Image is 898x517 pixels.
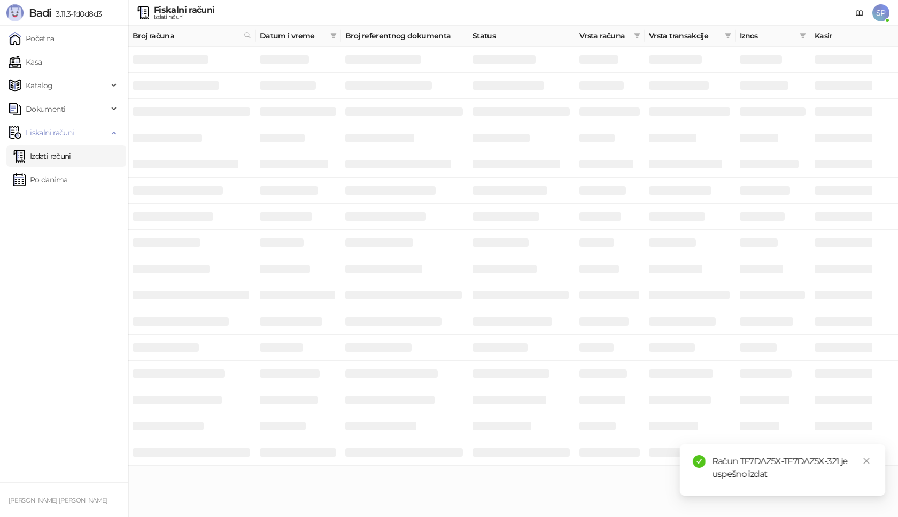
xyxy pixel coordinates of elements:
[26,98,65,120] span: Dokumenti
[723,28,733,44] span: filter
[725,33,731,39] span: filter
[9,28,55,49] a: Početna
[649,30,721,42] span: Vrsta transakcije
[9,497,108,504] small: [PERSON_NAME] [PERSON_NAME]
[693,455,706,468] span: check-circle
[851,4,868,21] a: Dokumentacija
[133,30,239,42] span: Broj računa
[13,145,71,167] a: Izdati računi
[861,455,872,467] a: Close
[341,26,468,47] th: Broj referentnog dokumenta
[6,4,24,21] img: Logo
[260,30,326,42] span: Datum i vreme
[712,455,872,481] div: Račun TF7DAZ5X-TF7DAZ5X-321 je uspešno izdat
[13,169,67,190] a: Po danima
[634,33,640,39] span: filter
[154,6,214,14] div: Fiskalni računi
[579,30,630,42] span: Vrsta računa
[330,33,337,39] span: filter
[29,6,51,19] span: Badi
[800,33,806,39] span: filter
[26,122,74,143] span: Fiskalni računi
[154,14,214,20] div: Izdati računi
[863,457,870,465] span: close
[872,4,889,21] span: SP
[51,9,102,19] span: 3.11.3-fd0d8d3
[798,28,808,44] span: filter
[632,28,642,44] span: filter
[575,26,645,47] th: Vrsta računa
[128,26,256,47] th: Broj računa
[9,51,42,73] a: Kasa
[645,26,736,47] th: Vrsta transakcije
[328,28,339,44] span: filter
[26,75,53,96] span: Katalog
[740,30,795,42] span: Iznos
[468,26,575,47] th: Status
